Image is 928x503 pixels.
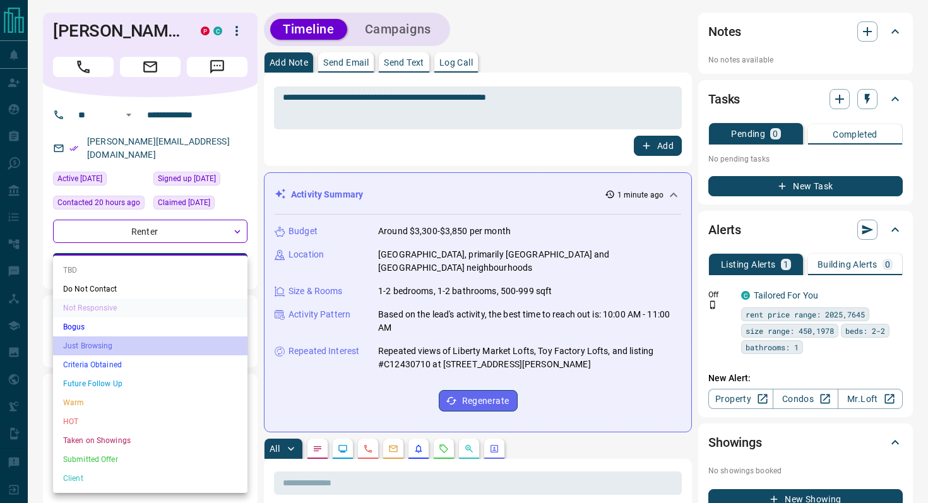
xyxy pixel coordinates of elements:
[53,393,247,412] li: Warm
[53,450,247,469] li: Submitted Offer
[53,431,247,450] li: Taken on Showings
[53,412,247,431] li: HOT
[53,336,247,355] li: Just Browsing
[53,317,247,336] li: Bogus
[53,374,247,393] li: Future Follow Up
[53,355,247,374] li: Criteria Obtained
[53,261,247,280] li: TBD
[53,469,247,488] li: Client
[53,280,247,299] li: Do Not Contact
